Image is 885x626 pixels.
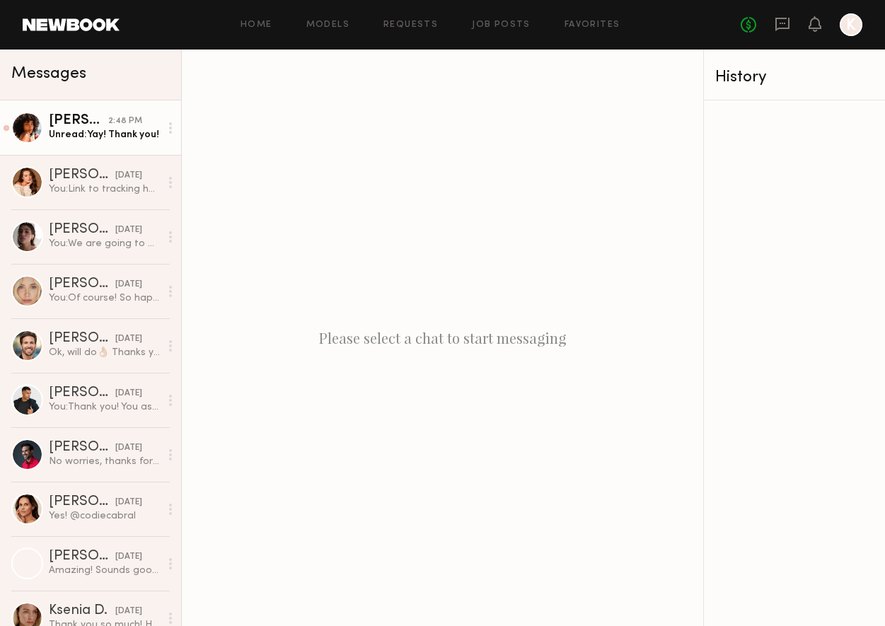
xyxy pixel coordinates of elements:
[115,605,142,618] div: [DATE]
[115,550,142,564] div: [DATE]
[115,224,142,237] div: [DATE]
[11,66,86,82] span: Messages
[49,128,160,141] div: Unread: Yay! Thank you!
[49,168,115,182] div: [PERSON_NAME]
[115,332,142,346] div: [DATE]
[49,114,108,128] div: [PERSON_NAME]
[108,115,142,128] div: 2:48 PM
[49,277,115,291] div: [PERSON_NAME]
[49,182,160,196] div: You: Link to tracking here: [URL][DOMAIN_NAME]
[306,21,349,30] a: Models
[565,21,620,30] a: Favorites
[241,21,272,30] a: Home
[49,386,115,400] div: [PERSON_NAME]
[115,387,142,400] div: [DATE]
[49,564,160,577] div: Amazing! Sounds good. Thank you
[49,550,115,564] div: [PERSON_NAME]
[115,441,142,455] div: [DATE]
[472,21,531,30] a: Job Posts
[715,69,874,86] div: History
[49,346,160,359] div: Ok, will do👌🏼 Thanks you🙏🏼
[49,495,115,509] div: [PERSON_NAME]
[49,509,160,523] div: Yes! @codiecabral
[49,604,115,618] div: Ksenia D.
[115,169,142,182] div: [DATE]
[49,400,160,414] div: You: Thank you! You as well!
[115,278,142,291] div: [DATE]
[840,13,862,36] a: K
[182,50,703,626] div: Please select a chat to start messaging
[49,441,115,455] div: [PERSON_NAME]
[49,223,115,237] div: [PERSON_NAME]
[49,455,160,468] div: No worries, thanks for reaching out [PERSON_NAME]
[49,332,115,346] div: [PERSON_NAME]
[49,237,160,250] div: You: We are going to be booking for our holiday collection soon so I will def be in touch!
[49,291,160,305] div: You: Of course! So happy we could get this project completed & will reach out again soon for some...
[383,21,438,30] a: Requests
[115,496,142,509] div: [DATE]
